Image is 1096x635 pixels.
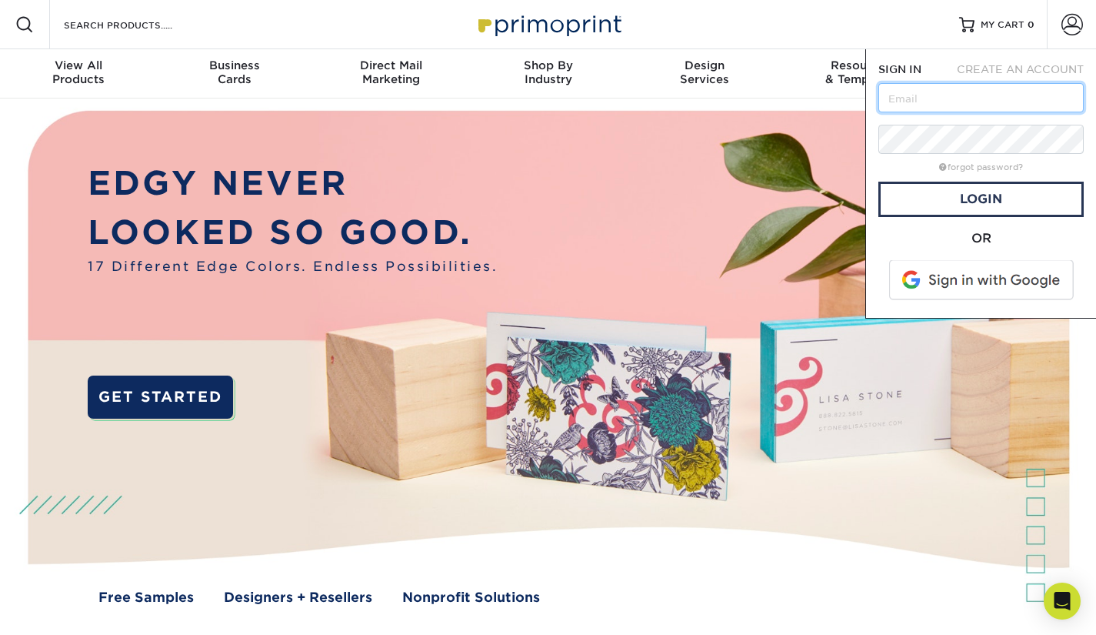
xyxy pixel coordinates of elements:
a: GET STARTED [88,376,233,419]
input: Email [878,83,1084,112]
span: 0 [1028,19,1034,30]
span: Resources [783,58,940,72]
div: Services [626,58,783,86]
div: OR [878,229,1084,248]
a: DesignServices [626,49,783,99]
iframe: Google Customer Reviews [4,588,131,630]
div: Open Intercom Messenger [1044,583,1081,620]
span: Direct Mail [313,58,470,72]
a: forgot password? [939,162,1023,172]
div: Marketing [313,58,470,86]
a: Nonprofit Solutions [402,588,540,608]
span: SIGN IN [878,63,921,75]
div: & Templates [783,58,940,86]
a: Login [878,182,1084,217]
span: 17 Different Edge Colors. Endless Possibilities. [88,257,498,277]
div: Industry [470,58,627,86]
a: Free Samples [98,588,194,608]
a: Resources& Templates [783,49,940,99]
input: SEARCH PRODUCTS..... [62,15,212,34]
a: Direct MailMarketing [313,49,470,99]
p: LOOKED SO GOOD. [88,208,498,257]
a: BusinessCards [157,49,314,99]
div: Cards [157,58,314,86]
p: EDGY NEVER [88,159,498,208]
span: Design [626,58,783,72]
span: Shop By [470,58,627,72]
span: Business [157,58,314,72]
span: CREATE AN ACCOUNT [957,63,1084,75]
a: Designers + Resellers [224,588,372,608]
span: MY CART [981,18,1024,32]
a: Shop ByIndustry [470,49,627,99]
img: Primoprint [471,8,625,41]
